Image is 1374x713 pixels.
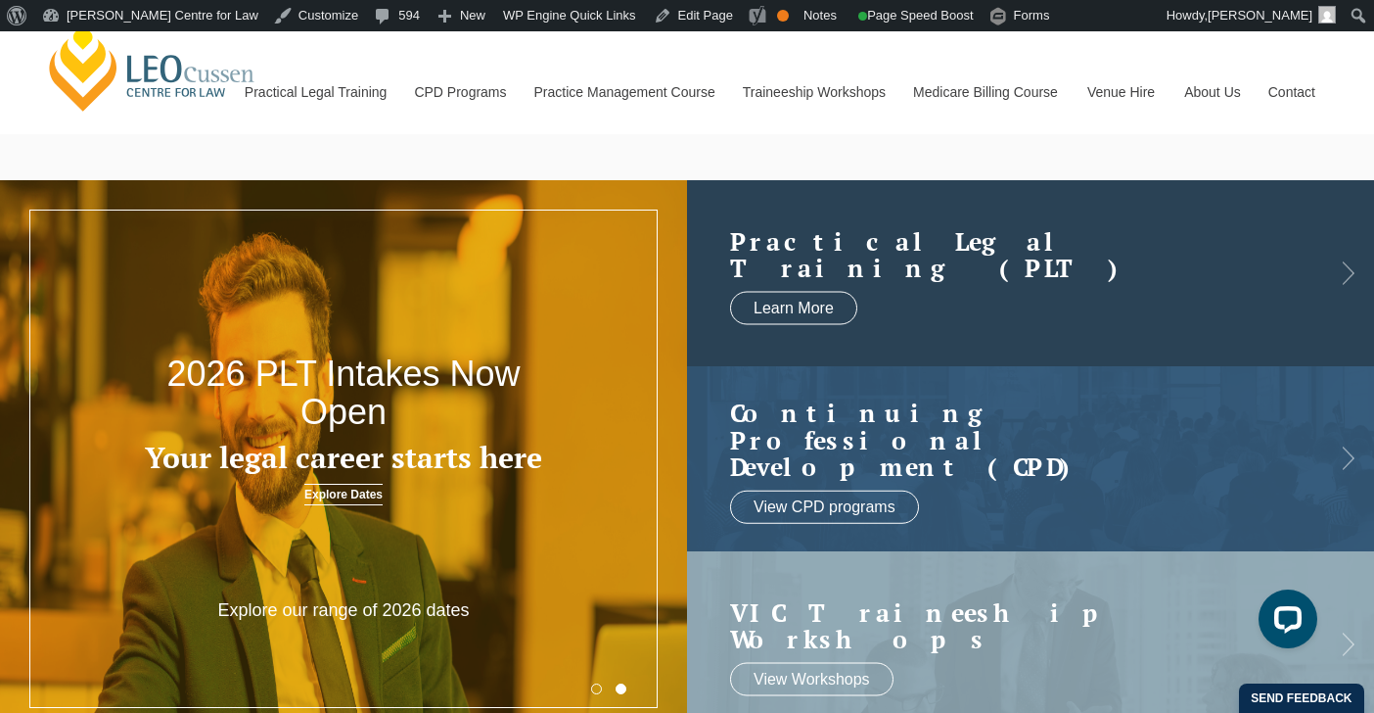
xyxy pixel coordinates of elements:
a: CPD Programs [399,50,519,134]
a: [PERSON_NAME] Centre for Law [44,22,260,114]
iframe: LiveChat chat widget [1243,582,1325,664]
div: OK [777,10,789,22]
a: Medicare Billing Course [898,50,1073,134]
a: About Us [1169,50,1254,134]
a: View CPD programs [730,491,919,524]
a: View Workshops [730,662,893,695]
h2: Continuing Professional Development (CPD) [730,400,1292,481]
h3: Your legal career starts here [137,442,549,474]
a: Practice Management Course [520,50,728,134]
span: [PERSON_NAME] [1208,8,1312,23]
button: 1 [591,684,602,694]
h2: 2026 PLT Intakes Now Open [137,355,549,432]
button: 2 [616,684,626,694]
a: Venue Hire [1073,50,1169,134]
p: Explore our range of 2026 dates [206,599,481,622]
a: Learn More [730,291,857,324]
a: VIC Traineeship Workshops [730,598,1292,652]
a: Continuing ProfessionalDevelopment (CPD) [730,400,1292,481]
a: Practical Legal Training [230,50,400,134]
a: Traineeship Workshops [728,50,898,134]
a: Practical LegalTraining (PLT) [730,227,1292,281]
a: Contact [1254,50,1330,134]
a: Explore Dates [304,484,383,505]
h2: Practical Legal Training (PLT) [730,227,1292,281]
